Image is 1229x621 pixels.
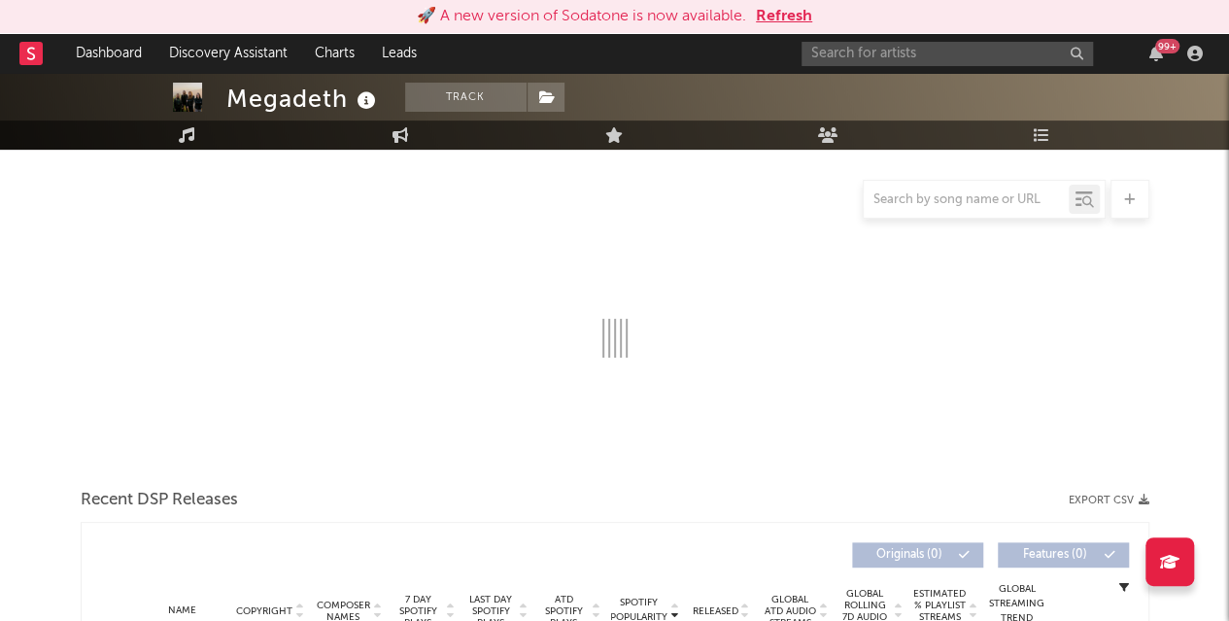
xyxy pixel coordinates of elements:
[1155,39,1179,53] div: 99 +
[368,34,430,73] a: Leads
[417,5,746,28] div: 🚀 A new version of Sodatone is now available.
[756,5,812,28] button: Refresh
[865,549,954,561] span: Originals ( 0 )
[852,542,983,568] button: Originals(0)
[1069,495,1149,506] button: Export CSV
[1149,46,1163,61] button: 99+
[998,542,1129,568] button: Features(0)
[155,34,301,73] a: Discovery Assistant
[802,42,1093,66] input: Search for artists
[693,605,738,617] span: Released
[62,34,155,73] a: Dashboard
[236,605,292,617] span: Copyright
[405,83,527,112] button: Track
[140,604,225,618] div: Name
[864,192,1069,208] input: Search by song name or URL
[81,489,238,512] span: Recent DSP Releases
[226,83,381,115] div: Megadeth
[301,34,368,73] a: Charts
[1010,549,1100,561] span: Features ( 0 )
